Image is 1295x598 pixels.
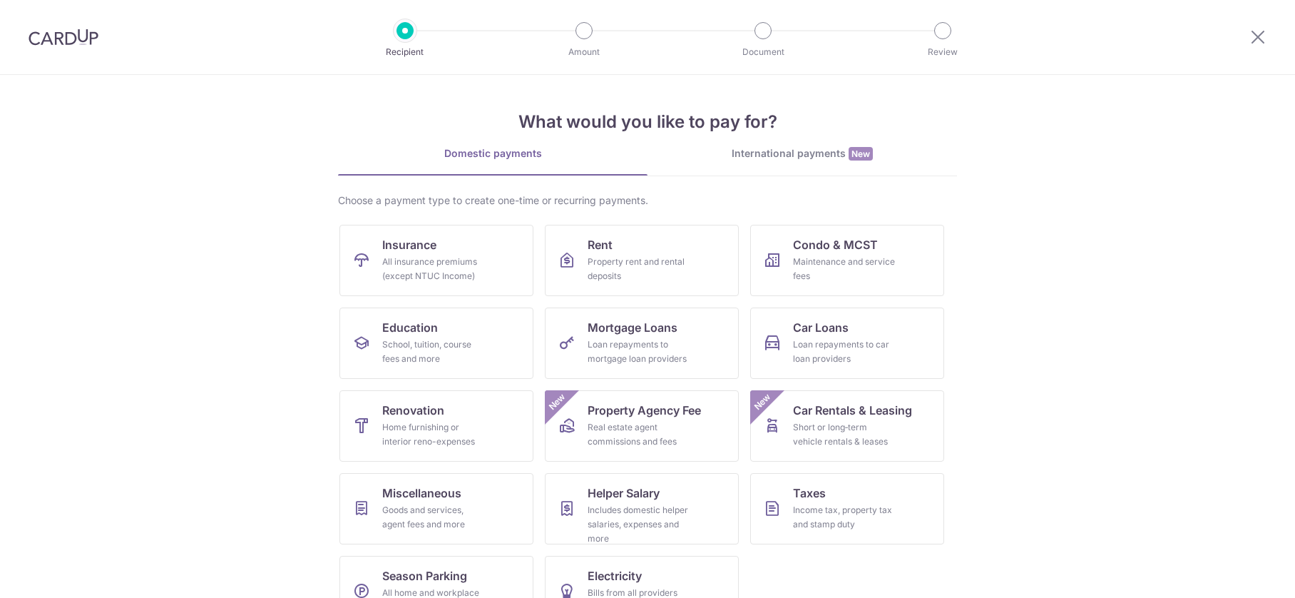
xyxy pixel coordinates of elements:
[339,473,533,544] a: MiscellaneousGoods and services, agent fees and more
[710,45,816,59] p: Document
[531,45,637,59] p: Amount
[750,390,944,462] a: Car Rentals & LeasingShort or long‑term vehicle rentals & leasesNew
[382,503,485,532] div: Goods and services, agent fees and more
[546,390,569,414] span: New
[751,390,774,414] span: New
[750,473,944,544] a: TaxesIncome tax, property tax and stamp duty
[382,485,461,502] span: Miscellaneous
[588,503,690,546] div: Includes domestic helper salaries, expenses and more
[352,45,458,59] p: Recipient
[588,402,701,419] span: Property Agency Fee
[647,146,957,161] div: International payments
[588,485,660,502] span: Helper Salary
[382,236,436,253] span: Insurance
[339,390,533,462] a: RenovationHome furnishing or interior reno-expenses
[793,319,849,336] span: Car Loans
[793,338,896,366] div: Loan repayments to car loan providers
[29,29,98,46] img: CardUp
[793,402,912,419] span: Car Rentals & Leasing
[588,319,677,336] span: Mortgage Loans
[750,225,944,296] a: Condo & MCSTMaintenance and service fees
[849,147,873,161] span: New
[382,402,444,419] span: Renovation
[382,420,485,449] div: Home furnishing or interior reno-expenses
[890,45,995,59] p: Review
[545,390,739,462] a: Property Agency FeeReal estate agent commissions and feesNew
[793,236,878,253] span: Condo & MCST
[750,308,944,379] a: Car LoansLoan repayments to car loan providers
[588,338,690,366] div: Loan repayments to mortgage loan providers
[338,193,957,208] div: Choose a payment type to create one-time or recurring payments.
[793,503,896,532] div: Income tax, property tax and stamp duty
[382,255,485,283] div: All insurance premiums (except NTUC Income)
[588,255,690,283] div: Property rent and rental deposits
[545,225,739,296] a: RentProperty rent and rental deposits
[793,485,826,502] span: Taxes
[588,236,613,253] span: Rent
[793,420,896,449] div: Short or long‑term vehicle rentals & leases
[338,146,647,161] div: Domestic payments
[1204,555,1281,591] iframe: Opens a widget where you can find more information
[382,338,485,366] div: School, tuition, course fees and more
[588,420,690,449] div: Real estate agent commissions and fees
[545,473,739,544] a: Helper SalaryIncludes domestic helper salaries, expenses and more
[382,567,467,584] span: Season Parking
[339,225,533,296] a: InsuranceAll insurance premiums (except NTUC Income)
[588,567,642,584] span: Electricity
[545,308,739,379] a: Mortgage LoansLoan repayments to mortgage loan providers
[382,319,438,336] span: Education
[338,109,957,135] h4: What would you like to pay for?
[339,308,533,379] a: EducationSchool, tuition, course fees and more
[793,255,896,283] div: Maintenance and service fees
